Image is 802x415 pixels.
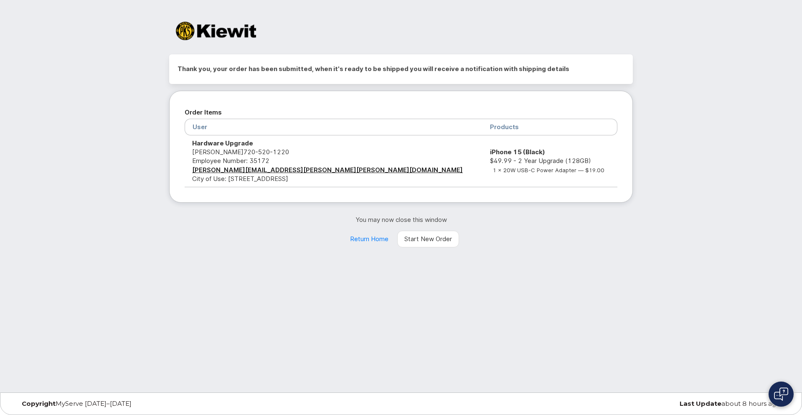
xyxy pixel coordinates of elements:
[244,148,289,156] span: 720
[15,400,272,407] div: MyServe [DATE]–[DATE]
[178,63,624,75] h2: Thank you, your order has been submitted, when it's ready to be shipped you will receive a notifi...
[530,400,787,407] div: about 8 hours ago
[774,387,788,401] img: Open chat
[185,135,482,187] td: [PERSON_NAME] City of Use: [STREET_ADDRESS]
[397,231,459,247] a: Start New Order
[192,157,269,165] span: Employee Number: 35172
[482,135,617,187] td: $49.99 - 2 Year Upgrade (128GB)
[192,166,463,174] a: [PERSON_NAME][EMAIL_ADDRESS][PERSON_NAME][PERSON_NAME][DOMAIN_NAME]
[255,148,270,156] span: 520
[680,400,721,407] strong: Last Update
[185,119,482,135] th: User
[270,148,289,156] span: 1220
[490,148,545,156] strong: iPhone 15 (Black)
[176,22,256,40] img: Kiewit Corporation
[185,106,617,119] h2: Order Items
[22,400,56,407] strong: Copyright
[343,231,396,247] a: Return Home
[482,119,617,135] th: Products
[192,139,253,147] strong: Hardware Upgrade
[169,215,633,224] p: You may now close this window
[493,167,604,173] small: 1 x 20W USB-C Power Adapter — $19.00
